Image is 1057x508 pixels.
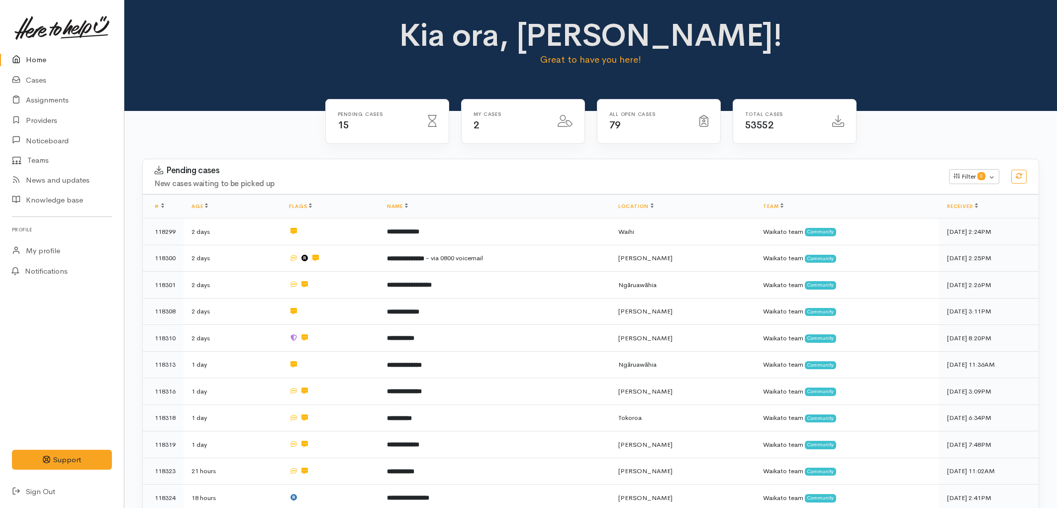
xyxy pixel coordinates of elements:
[939,431,1039,458] td: [DATE] 7:48PM
[474,119,480,131] span: 2
[755,351,939,378] td: Waikato team
[143,458,184,485] td: 118323
[745,119,774,131] span: 53552
[618,334,673,342] span: [PERSON_NAME]
[939,378,1039,405] td: [DATE] 3:09PM
[338,119,349,131] span: 15
[184,218,281,245] td: 2 days
[618,254,673,262] span: [PERSON_NAME]
[184,458,281,485] td: 21 hours
[939,325,1039,352] td: [DATE] 8:20PM
[939,218,1039,245] td: [DATE] 2:24PM
[370,53,812,67] p: Great to have you here!
[805,414,836,422] span: Community
[805,468,836,476] span: Community
[939,458,1039,485] td: [DATE] 11:02AM
[805,361,836,369] span: Community
[12,223,112,236] h6: Profile
[184,378,281,405] td: 1 day
[745,111,820,117] h6: Total cases
[755,245,939,272] td: Waikato team
[143,272,184,299] td: 118301
[763,203,783,209] a: Team
[618,413,642,422] span: Tokoroa
[755,272,939,299] td: Waikato team
[289,203,312,209] a: Flags
[618,281,657,289] span: Ngāruawāhia
[755,431,939,458] td: Waikato team
[184,245,281,272] td: 2 days
[939,405,1039,431] td: [DATE] 6:34PM
[338,111,416,117] h6: Pending cases
[609,119,621,131] span: 79
[12,450,112,470] button: Support
[618,203,654,209] a: Location
[939,351,1039,378] td: [DATE] 11:36AM
[618,360,657,369] span: Ngāruawāhia
[805,255,836,263] span: Community
[184,405,281,431] td: 1 day
[939,272,1039,299] td: [DATE] 2:26PM
[805,494,836,502] span: Community
[618,440,673,449] span: [PERSON_NAME]
[143,298,184,325] td: 118308
[618,387,673,396] span: [PERSON_NAME]
[143,378,184,405] td: 118316
[618,467,673,475] span: [PERSON_NAME]
[143,325,184,352] td: 118310
[618,494,673,502] span: [PERSON_NAME]
[939,245,1039,272] td: [DATE] 2:25PM
[618,227,634,236] span: Waihi
[143,351,184,378] td: 118313
[155,180,937,188] h4: New cases waiting to be picked up
[609,111,687,117] h6: All Open cases
[155,166,937,176] h3: Pending cases
[387,203,408,209] a: Name
[426,254,483,262] span: - via 0800 voicemail
[805,334,836,342] span: Community
[474,111,546,117] h6: My cases
[184,325,281,352] td: 2 days
[184,431,281,458] td: 1 day
[805,228,836,236] span: Community
[143,245,184,272] td: 118300
[755,218,939,245] td: Waikato team
[755,405,939,431] td: Waikato team
[939,298,1039,325] td: [DATE] 3:11PM
[947,203,978,209] a: Received
[143,405,184,431] td: 118318
[192,203,208,209] a: Age
[184,298,281,325] td: 2 days
[755,378,939,405] td: Waikato team
[143,218,184,245] td: 118299
[184,351,281,378] td: 1 day
[805,281,836,289] span: Community
[755,458,939,485] td: Waikato team
[949,169,999,184] button: Filter0
[155,203,164,209] a: #
[755,298,939,325] td: Waikato team
[618,307,673,315] span: [PERSON_NAME]
[184,272,281,299] td: 2 days
[805,441,836,449] span: Community
[755,325,939,352] td: Waikato team
[370,18,812,53] h1: Kia ora, [PERSON_NAME]!
[977,172,985,180] span: 0
[805,308,836,316] span: Community
[805,388,836,396] span: Community
[143,431,184,458] td: 118319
